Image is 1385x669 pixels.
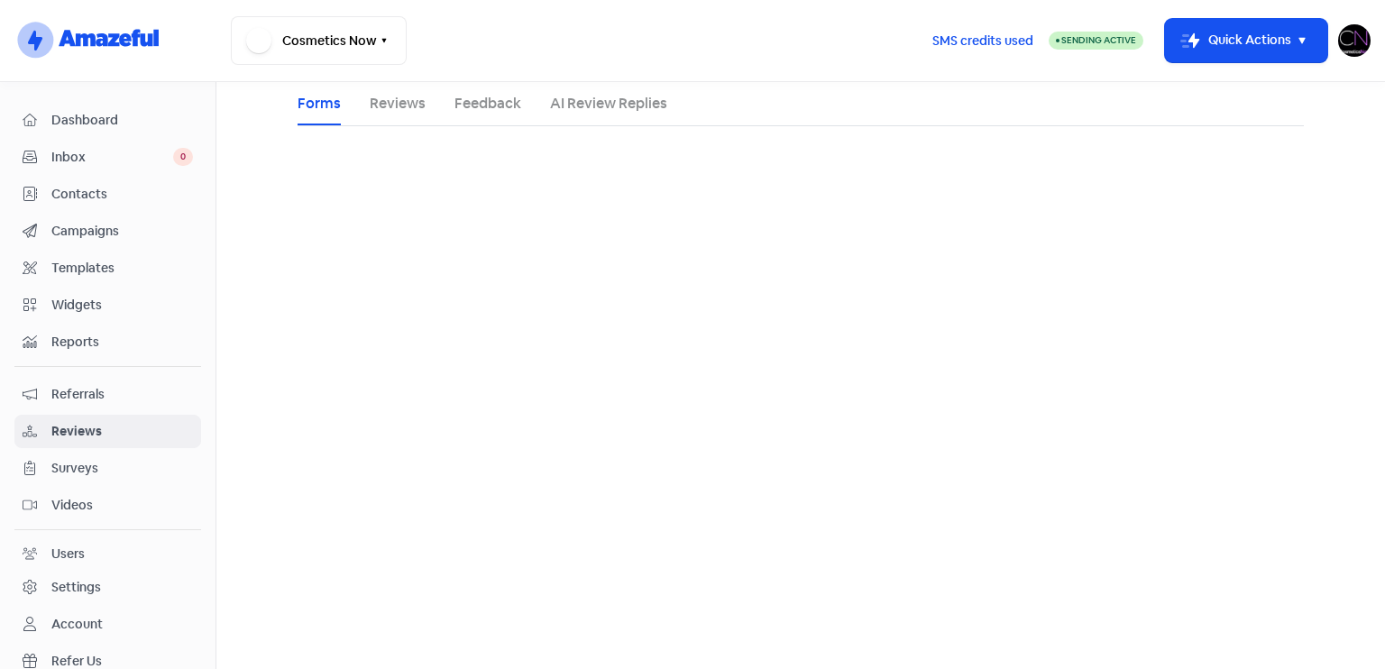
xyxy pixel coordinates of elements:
span: Templates [51,259,193,278]
a: Referrals [14,378,201,411]
span: Sending Active [1061,34,1136,46]
a: Settings [14,571,201,604]
span: Inbox [51,148,173,167]
span: Surveys [51,459,193,478]
a: Account [14,608,201,641]
a: Surveys [14,452,201,485]
a: Inbox 0 [14,141,201,174]
a: Videos [14,489,201,522]
div: Users [51,545,85,564]
a: Users [14,537,201,571]
button: Quick Actions [1165,19,1327,62]
span: 0 [173,148,193,166]
span: Referrals [51,385,193,404]
a: Campaigns [14,215,201,248]
a: SMS credits used [917,30,1049,49]
a: Reviews [370,93,426,115]
span: Widgets [51,296,193,315]
div: Account [51,615,103,634]
a: Forms [298,93,341,115]
a: Templates [14,252,201,285]
span: Dashboard [51,111,193,130]
span: Reports [51,333,193,352]
a: Widgets [14,289,201,322]
span: Videos [51,496,193,515]
a: AI Review Replies [550,93,667,115]
button: Cosmetics Now [231,16,407,65]
div: Settings [51,578,101,597]
a: Reports [14,325,201,359]
img: User [1338,24,1371,57]
span: Reviews [51,422,193,441]
a: Reviews [14,415,201,448]
span: Campaigns [51,222,193,241]
span: Contacts [51,185,193,204]
a: Sending Active [1049,30,1143,51]
a: Dashboard [14,104,201,137]
a: Contacts [14,178,201,211]
span: SMS credits used [932,32,1033,50]
a: Feedback [454,93,521,115]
